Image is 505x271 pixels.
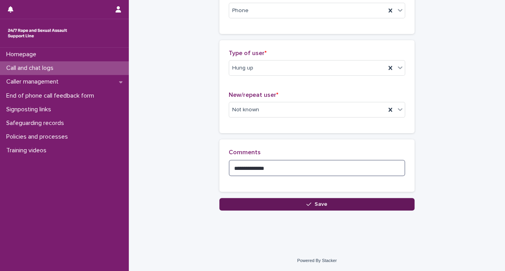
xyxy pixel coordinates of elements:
p: Training videos [3,147,53,154]
span: Comments [229,149,261,155]
p: Safeguarding records [3,119,70,127]
span: Type of user [229,50,267,56]
span: Hung up [232,64,253,72]
p: Homepage [3,51,43,58]
a: Powered By Stacker [297,258,336,263]
span: New/repeat user [229,92,278,98]
span: Phone [232,7,249,15]
span: Not known [232,106,259,114]
p: Policies and processes [3,133,74,141]
img: rhQMoQhaT3yELyF149Cw [6,25,69,41]
span: Save [315,201,327,207]
p: Signposting links [3,106,57,113]
button: Save [219,198,414,210]
p: Caller management [3,78,65,86]
p: Call and chat logs [3,64,60,72]
p: End of phone call feedback form [3,92,100,100]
